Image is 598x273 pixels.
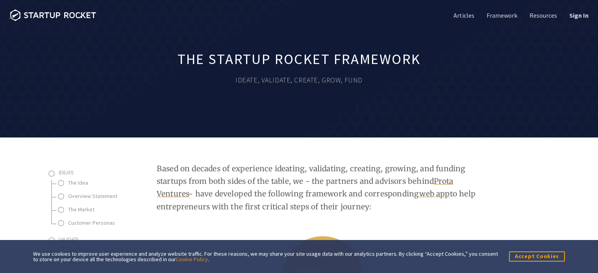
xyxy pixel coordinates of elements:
[176,256,208,263] a: Cookie Policy
[528,11,557,20] a: Resources
[59,236,79,243] span: Validate
[68,218,147,228] a: Customer Personas
[157,162,491,213] p: Based on decades of experience ideating, validating, creating, growing, and funding startups from...
[33,251,498,262] div: We use cookies to improve user experience and analyze website traffic. For these reasons, we may ...
[68,178,147,188] a: The Idea
[485,11,517,20] a: Framework
[59,169,74,176] span: Ideate
[68,205,147,214] a: The Market
[452,11,474,20] a: Articles
[509,251,565,261] button: Accept Cookies
[568,11,589,20] a: Sign In
[68,191,147,201] a: Overview Statement
[419,189,450,198] a: web app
